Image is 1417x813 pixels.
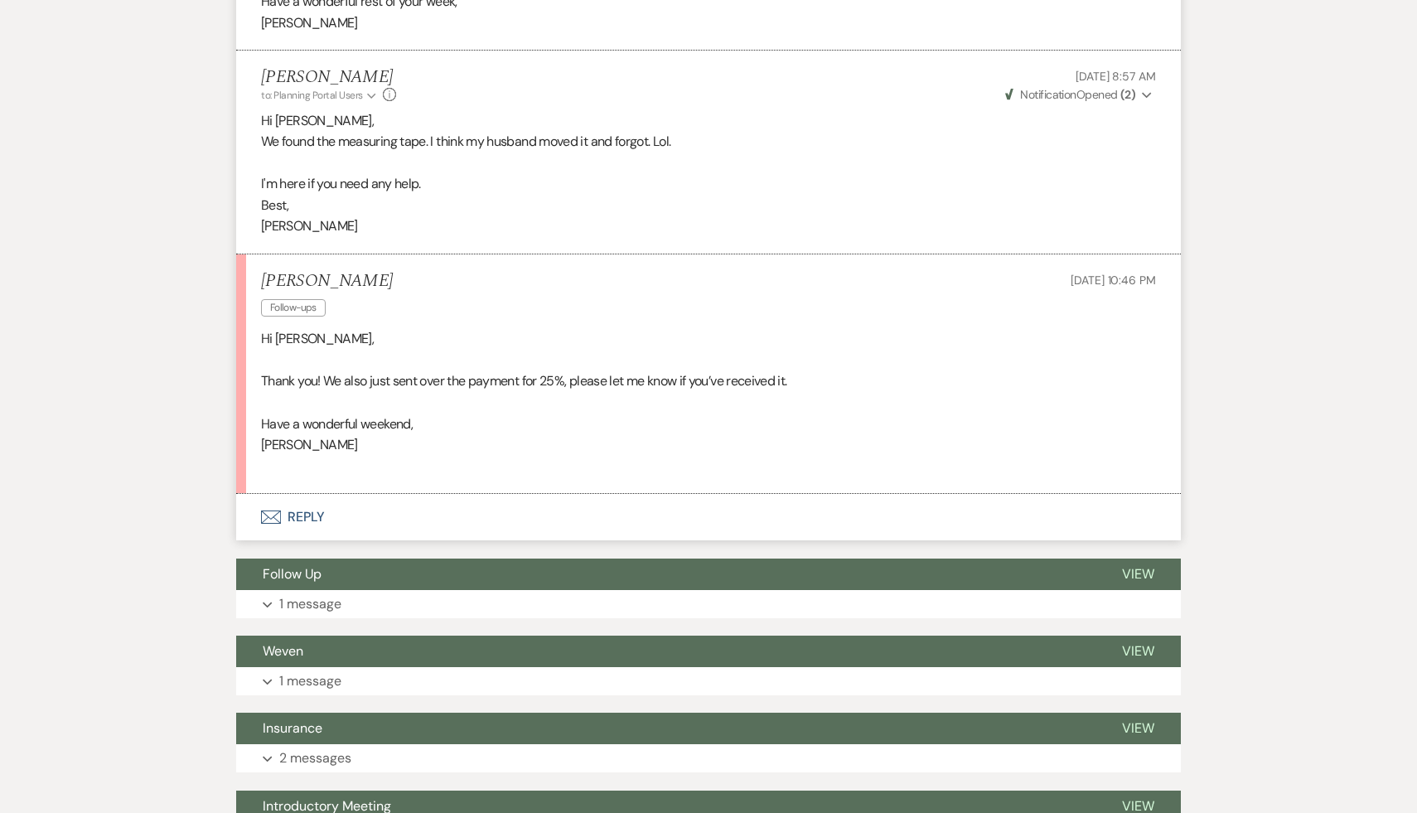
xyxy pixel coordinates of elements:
[263,565,322,583] span: Follow Up
[1095,713,1181,744] button: View
[261,67,396,88] h5: [PERSON_NAME]
[263,719,322,737] span: Insurance
[236,744,1181,772] button: 2 messages
[261,89,363,102] span: to: Planning Portal Users
[1120,87,1135,102] strong: ( 2 )
[261,12,1156,34] p: [PERSON_NAME]
[1071,273,1156,288] span: [DATE] 10:46 PM
[1005,87,1135,102] span: Opened
[261,110,1156,132] p: Hi [PERSON_NAME],
[263,642,303,660] span: Weven
[261,215,1156,237] p: [PERSON_NAME]
[261,370,1156,392] p: Thank you! We also just sent over the payment for 25%, please let me know if you’ve received it.
[236,559,1095,590] button: Follow Up
[261,434,1156,456] p: [PERSON_NAME]
[261,88,379,103] button: to: Planning Portal Users
[236,494,1181,540] button: Reply
[1122,642,1154,660] span: View
[279,748,351,769] p: 2 messages
[1020,87,1076,102] span: Notification
[279,593,341,615] p: 1 message
[1122,719,1154,737] span: View
[1076,69,1156,84] span: [DATE] 8:57 AM
[279,670,341,692] p: 1 message
[261,195,1156,216] p: Best,
[1095,636,1181,667] button: View
[261,328,1156,350] p: Hi [PERSON_NAME],
[236,667,1181,695] button: 1 message
[1122,565,1154,583] span: View
[261,173,1156,195] p: I'm here if you need any help.
[261,131,1156,152] p: We found the measuring tape. I think my husband moved it and forgot. Lol.
[261,271,393,292] h5: [PERSON_NAME]
[261,414,1156,435] p: Have a wonderful weekend,
[236,590,1181,618] button: 1 message
[236,636,1095,667] button: Weven
[236,713,1095,744] button: Insurance
[1003,86,1156,104] button: NotificationOpened (2)
[261,299,326,317] span: Follow-ups
[1095,559,1181,590] button: View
